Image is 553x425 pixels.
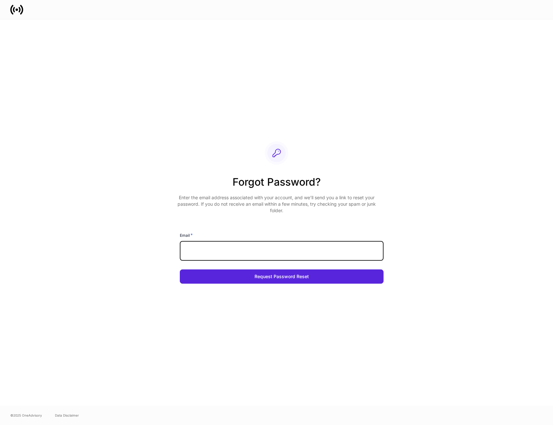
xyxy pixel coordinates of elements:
[175,175,378,194] h2: Forgot Password?
[55,413,79,418] a: Data Disclaimer
[175,194,378,214] p: Enter the email address associated with your account, and we’ll send you a link to reset your pas...
[180,232,193,238] h6: Email
[10,413,42,418] span: © 2025 OneAdvisory
[180,269,384,284] button: Request Password Reset
[255,274,309,279] div: Request Password Reset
